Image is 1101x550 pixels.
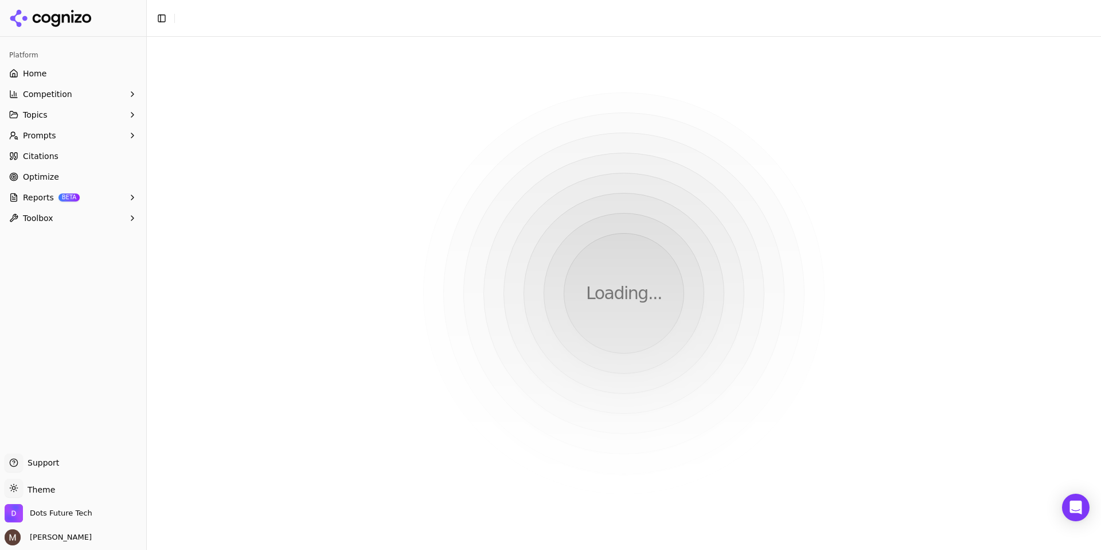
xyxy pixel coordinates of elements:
span: Home [23,68,46,79]
span: Theme [23,485,55,494]
span: Optimize [23,171,59,183]
button: Open user button [5,529,92,545]
span: Dots Future Tech [30,508,92,518]
button: Topics [5,106,142,124]
img: Martyn Strydom [5,529,21,545]
img: Dots Future Tech [5,504,23,522]
p: Loading... [586,283,662,304]
button: Toolbox [5,209,142,227]
span: Reports [23,192,54,203]
span: Prompts [23,130,56,141]
a: Citations [5,147,142,165]
span: BETA [58,193,80,202]
span: Topics [23,109,48,121]
div: Platform [5,46,142,64]
button: Prompts [5,126,142,145]
span: Citations [23,150,58,162]
button: Open organization switcher [5,504,92,522]
span: Competition [23,88,72,100]
a: Optimize [5,168,142,186]
span: Toolbox [23,212,53,224]
span: Support [23,457,59,468]
div: Open Intercom Messenger [1062,494,1090,521]
a: Home [5,64,142,83]
span: [PERSON_NAME] [25,532,92,543]
button: Competition [5,85,142,103]
button: ReportsBETA [5,188,142,207]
